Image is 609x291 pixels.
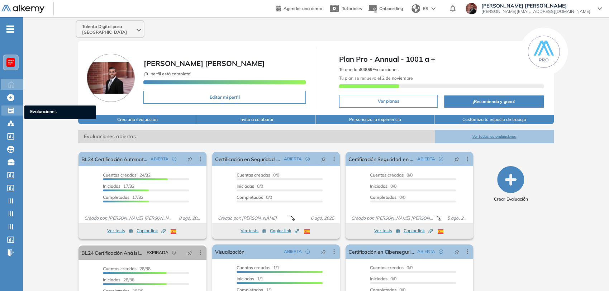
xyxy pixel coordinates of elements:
span: Onboarding [379,6,403,11]
button: Customiza tu espacio de trabajo [435,115,554,124]
span: Agendar una demo [284,6,322,11]
span: 8 ago. 2025 [176,215,204,221]
span: Tu plan se renueva el [339,75,413,81]
button: pushpin [315,153,331,165]
span: Completados [370,194,396,200]
span: 0/0 [237,183,263,189]
span: pushpin [454,249,459,254]
button: Ver tests [241,226,266,235]
span: Cuentas creadas [237,265,270,270]
a: Agendar una demo [276,4,322,12]
span: pushpin [187,250,192,255]
span: 6 ago. 2025 [308,215,337,221]
span: pushpin [454,156,459,162]
button: pushpin [449,153,465,165]
span: check-circle [439,249,443,254]
span: 24/32 [103,172,151,178]
span: Cuentas creadas [103,266,137,271]
button: Copiar link [270,226,299,235]
span: Completados [103,194,129,200]
span: Cuentas creadas [370,265,404,270]
span: field-time [172,250,176,255]
span: Creado por: [PERSON_NAME] [PERSON_NAME] [81,215,176,221]
span: ¡Tu perfil está completo! [143,71,191,76]
a: BL24 Certificación Automatización de Pruebas [81,152,147,166]
div: Widget de chat [480,208,609,291]
a: BL24 Certificación Análisis de Datos [81,245,143,260]
img: world [411,4,420,13]
img: ESP [171,229,176,234]
span: Creado por: [PERSON_NAME] [PERSON_NAME] [348,215,436,221]
span: 28/38 [103,277,134,282]
img: Logo [1,5,44,14]
span: 1/1 [237,265,279,270]
button: pushpin [182,153,198,165]
img: Foto de perfil [87,54,135,102]
iframe: Chat Widget [480,208,609,291]
span: Te quedan Evaluaciones [339,67,399,72]
a: Certificación en Ciberseguridad [348,244,414,259]
span: Iniciadas [370,183,387,189]
span: [PERSON_NAME][EMAIL_ADDRESS][DOMAIN_NAME] [481,9,590,14]
span: ABIERTA [284,248,302,255]
span: 17/32 [103,194,143,200]
span: Talento Digital para [GEOGRAPHIC_DATA] [82,24,135,35]
span: Plan Pro - Annual - 1001 a + [339,54,544,65]
span: ABIERTA [284,156,302,162]
span: Copiar link [270,227,299,234]
span: 0/0 [237,172,279,178]
img: arrow [431,7,436,10]
b: 2 de noviembre [381,75,413,81]
button: Crea una evaluación [78,115,197,124]
button: pushpin [182,247,198,258]
span: 5 ago. 2025 [444,215,470,221]
span: 28/38 [103,266,151,271]
img: ESP [304,229,310,234]
span: check-circle [439,157,443,161]
span: Copiar link [404,227,433,234]
span: Iniciadas [237,183,254,189]
span: [PERSON_NAME] [PERSON_NAME] [481,3,590,9]
button: ¡Recomienda y gana! [444,95,544,108]
span: 0/0 [370,265,413,270]
button: Ver todas las evaluaciones [435,130,554,143]
button: Crear Evaluación [494,166,528,202]
span: 17/32 [103,183,134,189]
span: Iniciadas [103,277,120,282]
span: Crear Evaluación [494,196,528,202]
button: Ver planes [339,95,438,108]
span: 0/0 [370,172,413,178]
span: Cuentas creadas [103,172,137,178]
span: ABIERTA [151,156,168,162]
button: pushpin [315,246,331,257]
span: Iniciadas [103,183,120,189]
span: Cuentas creadas [370,172,404,178]
button: Copiar link [404,226,433,235]
b: 84859 [360,67,372,72]
button: Invita a colaborar [197,115,316,124]
span: Tutoriales [342,6,362,11]
span: pushpin [321,156,326,162]
span: Evaluaciones abiertas [78,130,435,143]
span: 0/0 [370,183,396,189]
button: Copiar link [137,226,166,235]
button: Personaliza la experiencia [316,115,435,124]
span: Evaluaciones [30,108,90,116]
span: check-circle [305,157,310,161]
img: https://assets.alkemy.org/workspaces/620/d203e0be-08f6-444b-9eae-a92d815a506f.png [8,60,14,65]
span: Cuentas creadas [237,172,270,178]
a: Visualización [215,244,244,259]
span: pushpin [187,156,192,162]
span: pushpin [321,249,326,254]
span: ABIERTA [417,156,435,162]
a: Certificación en Seguridad en Redes [215,152,281,166]
button: Editar mi perfil [143,91,306,104]
span: EXPIRADA [147,249,168,256]
i: - [6,28,14,30]
span: ES [423,5,428,12]
button: Ver tests [374,226,400,235]
button: pushpin [449,246,465,257]
span: [PERSON_NAME] [PERSON_NAME] [143,59,264,68]
button: Onboarding [368,1,403,17]
span: 0/0 [370,276,396,281]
